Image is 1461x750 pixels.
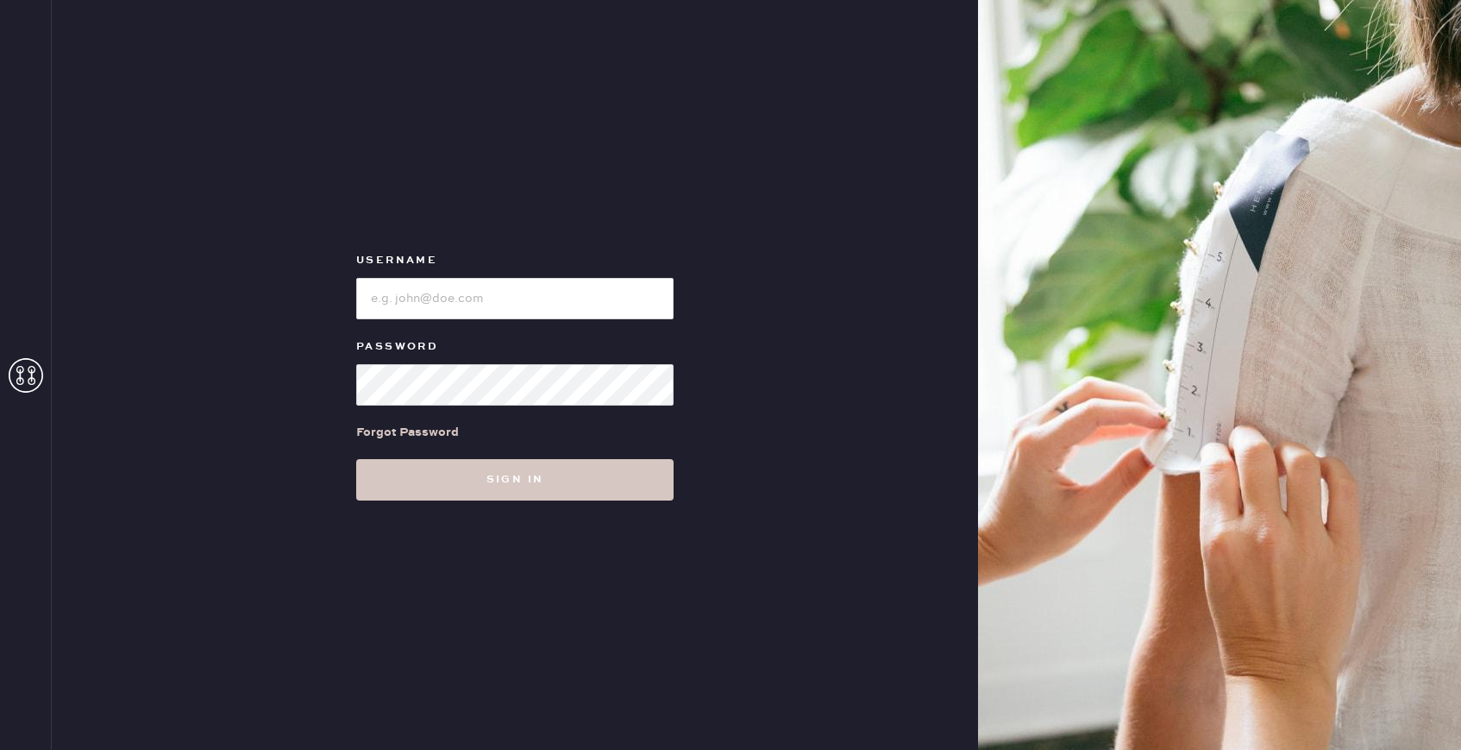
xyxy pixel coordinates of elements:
[356,337,674,357] label: Password
[356,459,674,501] button: Sign in
[356,250,674,271] label: Username
[356,278,674,319] input: e.g. john@doe.com
[356,406,459,459] a: Forgot Password
[356,423,459,442] div: Forgot Password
